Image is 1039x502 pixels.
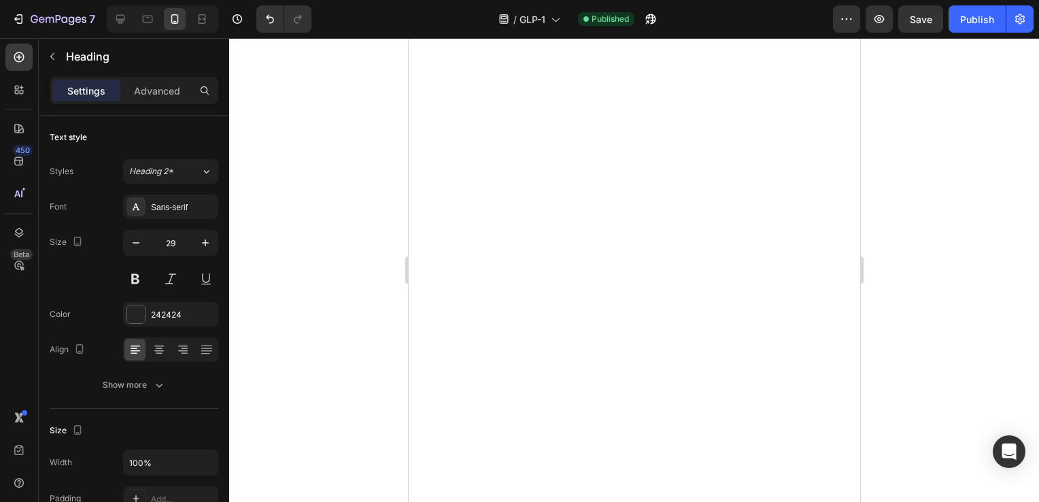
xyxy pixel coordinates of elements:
[151,201,215,214] div: Sans-serif
[519,12,545,27] span: GLP-1
[910,14,932,25] span: Save
[592,13,629,25] span: Published
[103,378,166,392] div: Show more
[89,11,95,27] p: 7
[5,5,101,33] button: 7
[50,373,218,397] button: Show more
[10,249,33,260] div: Beta
[67,84,105,98] p: Settings
[134,84,180,98] p: Advanced
[949,5,1006,33] button: Publish
[50,456,72,469] div: Width
[129,165,173,178] span: Heading 2*
[50,165,73,178] div: Styles
[50,201,67,213] div: Font
[151,309,215,321] div: 242424
[50,131,87,144] div: Text style
[50,308,71,320] div: Color
[50,233,86,252] div: Size
[256,5,311,33] div: Undo/Redo
[993,435,1025,468] div: Open Intercom Messenger
[960,12,994,27] div: Publish
[409,38,860,502] iframe: Design area
[513,12,517,27] span: /
[50,422,86,440] div: Size
[50,341,88,359] div: Align
[13,145,33,156] div: 450
[898,5,943,33] button: Save
[66,48,213,65] p: Heading
[124,450,218,475] input: Auto
[123,159,218,184] button: Heading 2*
